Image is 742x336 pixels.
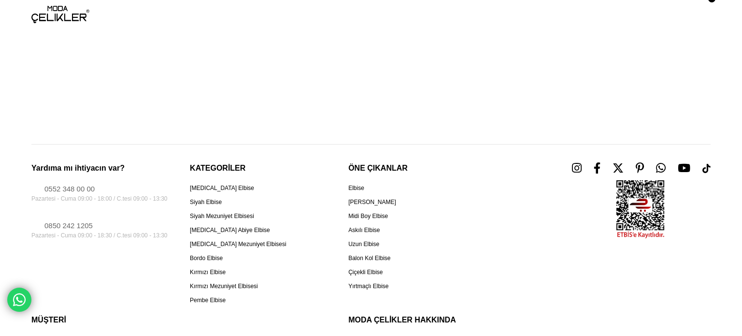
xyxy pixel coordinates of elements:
a: [MEDICAL_DATA] Abiye Elbise [190,227,286,234]
a: 0850 242 1205 [44,221,93,230]
a: Siyah Mezuniyet Elbisesi [190,213,286,219]
img: Awh8xKw2Nq5FAAAAAElFTkSuQmCC [616,180,665,238]
a: Elbise [348,185,396,191]
a: Kırmızı Elbise [190,269,286,276]
a: Çiçekli Elbise [348,269,396,276]
a: Midi Boy Elbise [348,213,396,219]
small: Pazartesi - Cuma 09:00 - 18:00 / C.tesi 09:00 - 13:30 [31,195,167,202]
a: [MEDICAL_DATA] Mezuniyet Elbisesi [190,241,286,248]
img: whatsapp [31,221,40,230]
a: Pembe Elbise [190,297,286,304]
a: Siyah Elbise [190,199,286,205]
span: KATEGORİLER [190,164,245,173]
small: Pazartesi - Cuma 09:00 - 18:30 / C.tesi 09:00 - 13:30 [31,232,167,239]
img: logo [31,6,89,23]
span: Yardıma mı ihtiyacın var? [31,164,125,173]
a: Askılı Elbise [348,227,396,234]
span: MÜŞTERİ [31,316,66,324]
a: Kırmızı Mezuniyet Elbisesi [190,283,286,290]
a: [PERSON_NAME] [348,199,396,205]
img: whatsapp [31,185,40,193]
a: 0552 348 00 00 [44,185,95,193]
a: Balon Kol Elbise [348,255,396,262]
span: ÖNE ÇIKANLAR [348,164,408,173]
a: [MEDICAL_DATA] Elbise [190,185,286,191]
span: MODA ÇELİKLER HAKKINDA [348,316,456,324]
a: Bordo Elbise [190,255,286,262]
a: Uzun Elbise [348,241,396,248]
a: Yırtmaçlı Elbise [348,283,396,290]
